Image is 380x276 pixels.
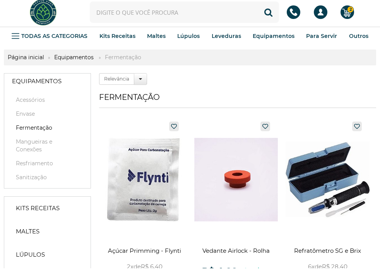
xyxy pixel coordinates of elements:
[212,30,241,42] a: Leveduras
[12,138,83,153] a: Mangueiras e Conexões
[12,30,87,42] a: TODAS AS CATEGORIAS
[147,33,166,39] strong: Maltes
[16,204,60,212] strong: Kits Receitas
[306,30,337,42] a: Para Servir
[347,6,354,13] strong: 2
[12,124,83,132] a: Fermentação
[12,77,62,85] strong: Equipamentos
[12,96,83,104] a: Acessórios
[8,224,87,239] a: Maltes
[16,251,45,259] strong: Lúpulos
[258,2,279,23] button: Buscar
[21,33,87,39] strong: TODAS AS CATEGORIAS
[147,30,166,42] a: Maltes
[12,159,83,167] a: Resfriamento
[349,30,368,42] a: Outros
[8,201,87,216] a: Kits Receitas
[349,33,368,39] strong: Outros
[12,110,83,118] a: Envase
[306,33,337,39] strong: Para Servir
[90,2,279,23] input: Digite o que você procura
[99,33,135,39] strong: Kits Receitas
[16,228,39,235] strong: Maltes
[99,30,135,42] a: Kits Receitas
[4,74,91,89] a: Equipamentos
[12,173,83,181] a: Sanitização
[99,93,376,108] h1: Fermentação
[253,30,294,42] a: Equipamentos
[253,33,294,39] strong: Equipamentos
[50,54,98,61] a: Equipamentos
[177,33,200,39] strong: Lúpulos
[177,30,200,42] a: Lúpulos
[8,247,87,262] a: Lúpulos
[4,54,48,61] a: Página inicial
[99,73,134,85] label: Relevância
[101,54,145,61] strong: Fermentação
[212,33,241,39] strong: Leveduras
